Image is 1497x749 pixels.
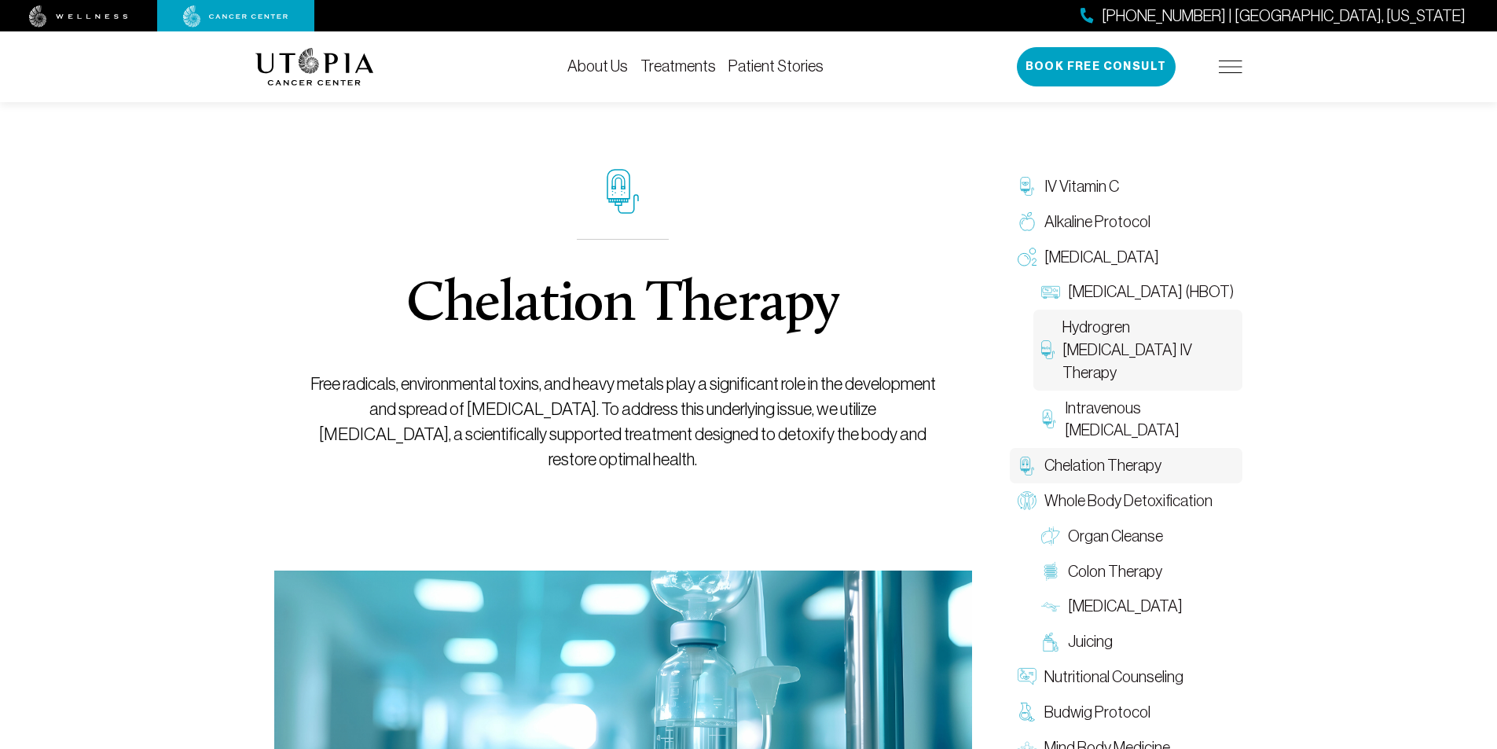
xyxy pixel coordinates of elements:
a: Juicing [1033,624,1242,659]
a: Whole Body Detoxification [1010,483,1242,519]
span: Colon Therapy [1068,560,1162,583]
span: IV Vitamin C [1044,175,1119,198]
a: Treatments [640,57,716,75]
a: [PHONE_NUMBER] | [GEOGRAPHIC_DATA], [US_STATE] [1081,5,1466,28]
button: Book Free Consult [1017,47,1176,86]
img: Colon Therapy [1041,562,1060,581]
span: Alkaline Protocol [1044,211,1150,233]
img: cancer center [183,6,288,28]
span: [PHONE_NUMBER] | [GEOGRAPHIC_DATA], [US_STATE] [1102,5,1466,28]
span: Hydrogren [MEDICAL_DATA] IV Therapy [1062,316,1235,384]
a: Patient Stories [728,57,824,75]
img: Organ Cleanse [1041,527,1060,545]
img: wellness [29,6,128,28]
a: Alkaline Protocol [1010,204,1242,240]
span: [MEDICAL_DATA] [1044,246,1159,269]
img: Alkaline Protocol [1018,212,1037,231]
img: IV Vitamin C [1018,177,1037,196]
img: Chelation Therapy [1018,457,1037,475]
a: Hydrogren [MEDICAL_DATA] IV Therapy [1033,310,1242,390]
a: Organ Cleanse [1033,519,1242,554]
img: Nutritional Counseling [1018,667,1037,686]
img: Oxygen Therapy [1018,248,1037,266]
a: Nutritional Counseling [1010,659,1242,695]
span: Juicing [1068,630,1113,653]
span: Nutritional Counseling [1044,666,1183,688]
img: Budwig Protocol [1018,703,1037,721]
h1: Chelation Therapy [406,277,839,334]
a: Budwig Protocol [1010,695,1242,730]
span: Budwig Protocol [1044,701,1150,724]
span: [MEDICAL_DATA] (HBOT) [1068,281,1234,303]
img: Lymphatic Massage [1041,597,1060,616]
img: logo [255,48,374,86]
img: Hydrogren Peroxide IV Therapy [1041,340,1055,359]
img: Hyperbaric Oxygen Therapy (HBOT) [1041,283,1060,302]
span: Intravenous [MEDICAL_DATA] [1065,397,1234,442]
img: Whole Body Detoxification [1018,491,1037,510]
a: Colon Therapy [1033,554,1242,589]
a: Intravenous [MEDICAL_DATA] [1033,391,1242,449]
a: Chelation Therapy [1010,448,1242,483]
img: icon [607,169,639,214]
a: About Us [567,57,628,75]
span: Whole Body Detoxification [1044,490,1213,512]
span: Chelation Therapy [1044,454,1161,477]
img: Intravenous Ozone Therapy [1041,409,1058,428]
span: Organ Cleanse [1068,525,1163,548]
img: Juicing [1041,633,1060,652]
a: [MEDICAL_DATA] (HBOT) [1033,274,1242,310]
a: [MEDICAL_DATA] [1010,240,1242,275]
a: [MEDICAL_DATA] [1033,589,1242,624]
p: Free radicals, environmental toxins, and heavy metals play a significant role in the development ... [310,372,936,472]
img: icon-hamburger [1219,61,1242,73]
span: [MEDICAL_DATA] [1068,595,1183,618]
a: IV Vitamin C [1010,169,1242,204]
